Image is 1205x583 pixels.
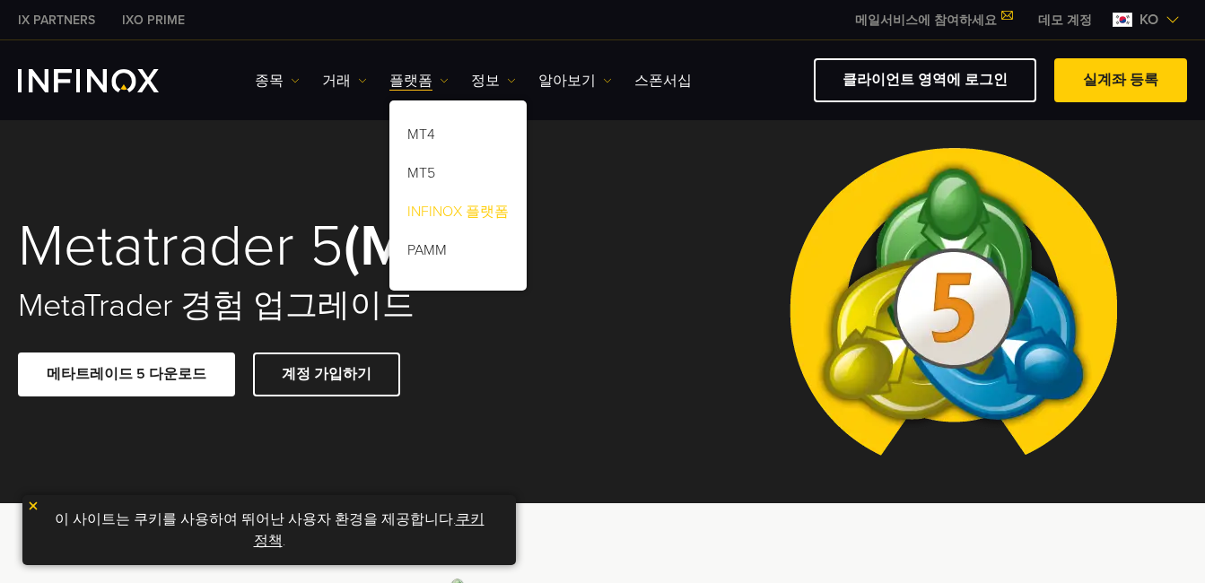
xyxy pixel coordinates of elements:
a: INFINOX 플랫폼 [389,196,527,234]
a: INFINOX [109,11,198,30]
h2: MetaTrader 경험 업그레이드 [18,286,579,326]
a: 스폰서십 [634,70,692,91]
img: yellow close icon [27,500,39,512]
a: 메일서비스에 참여하세요 [842,13,1025,28]
a: INFINOX Logo [18,69,201,92]
a: INFINOX MENU [1025,11,1105,30]
a: 클라이언트 영역에 로그인 [814,58,1036,102]
a: 메타트레이드 5 다운로드 [18,352,235,396]
a: 계정 가입하기 [253,352,400,396]
a: 플랫폼 [389,70,449,91]
p: 이 사이트는 쿠키를 사용하여 뛰어난 사용자 환경을 제공합니다. . [31,504,507,556]
h1: Metatrader 5 [18,216,579,277]
a: INFINOX [4,11,109,30]
a: 종목 [255,70,300,91]
span: ko [1132,9,1166,30]
strong: (MT5) [344,211,493,282]
a: MT4 [389,118,527,157]
a: 실계좌 등록 [1054,58,1187,102]
a: 거래 [322,70,367,91]
a: MT5 [389,157,527,196]
a: 정보 [471,70,516,91]
a: 알아보기 [538,70,612,91]
img: Meta Trader 5 [775,110,1131,503]
a: PAMM [389,234,527,273]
